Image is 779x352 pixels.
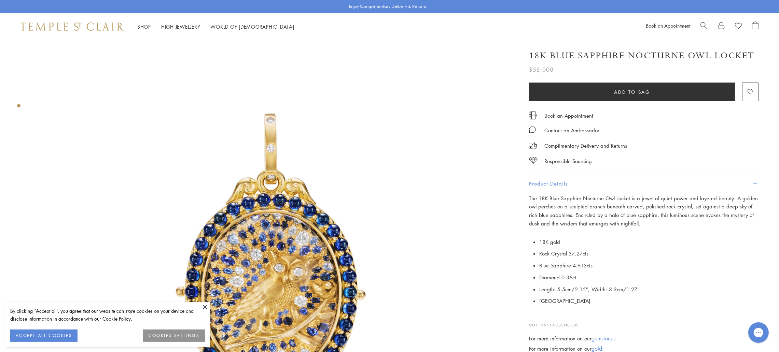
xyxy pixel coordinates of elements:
a: ShopShop [137,23,151,30]
img: MessageIcon-01_2.svg [529,126,536,133]
a: World of [DEMOGRAPHIC_DATA]World of [DEMOGRAPHIC_DATA] [211,23,294,30]
a: Search [700,21,708,32]
a: Book an Appointment [646,22,690,29]
li: Length: 5.5cm/2.15"; Width: 3.3cm/1.27" [539,283,759,295]
button: COOKIES SETTINGS [143,329,205,342]
iframe: Gorgias live chat messenger [745,320,772,345]
div: Product gallery navigation [17,102,20,113]
img: Temple St. Clair [20,23,124,31]
p: Complimentary Delivery and Returns [544,142,627,150]
span: The 18K Blue Sapphire Nocturne Owl Locket is a jewel of quiet power and layered beauty. A golden ... [529,195,758,227]
img: icon_appointment.svg [529,112,537,119]
img: icon_sourcing.svg [529,157,538,164]
p: Enjoy Complimentary Delivery & Returns [349,3,427,10]
a: High JewelleryHigh Jewellery [161,23,200,30]
li: 18K gold [539,236,759,248]
a: View Wishlist [735,21,742,32]
li: [GEOGRAPHIC_DATA] [539,295,759,307]
div: For more information on our [529,334,759,343]
div: Contact an Ambassador [544,126,599,135]
p: SKU: [529,315,759,328]
li: Rock Crystal 37.27cts [539,248,759,260]
img: icon_delivery.svg [529,142,538,150]
nav: Main navigation [137,23,294,31]
span: Add to bag [614,88,650,96]
button: ACCEPT ALL COOKIES [10,329,78,342]
div: Responsible Sourcing [544,157,592,165]
span: $55,000 [529,65,554,74]
a: gemstones [592,335,615,342]
li: Diamond 0.36ct [539,272,759,283]
button: Add to bag [529,83,735,101]
a: Open Shopping Bag [752,21,759,32]
div: By clicking “Accept all”, you agree that our website can store cookies on your device and disclos... [10,307,205,323]
h1: 18K Blue Sapphire Nocturne Owl Locket [529,50,754,62]
a: Book an Appointment [544,112,593,119]
li: Blue Sapphire 4.613cts [539,260,759,272]
span: P56413-LOCNOCBS [539,322,579,327]
button: Product Details [529,176,759,191]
